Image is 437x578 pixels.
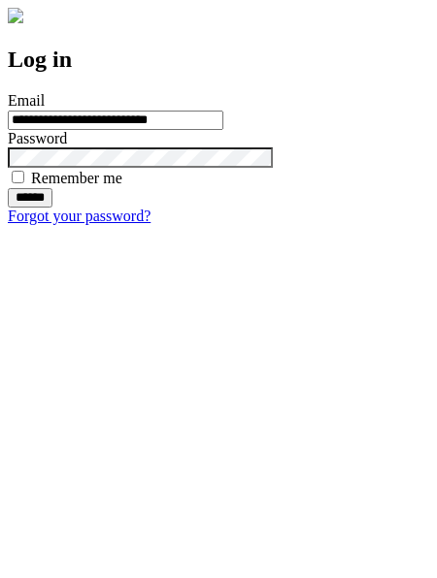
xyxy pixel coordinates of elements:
[8,130,67,146] label: Password
[8,47,429,73] h2: Log in
[8,208,151,224] a: Forgot your password?
[31,170,122,186] label: Remember me
[8,8,23,23] img: logo-4e3dc11c47720685a147b03b5a06dd966a58ff35d612b21f08c02c0306f2b779.png
[8,92,45,109] label: Email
